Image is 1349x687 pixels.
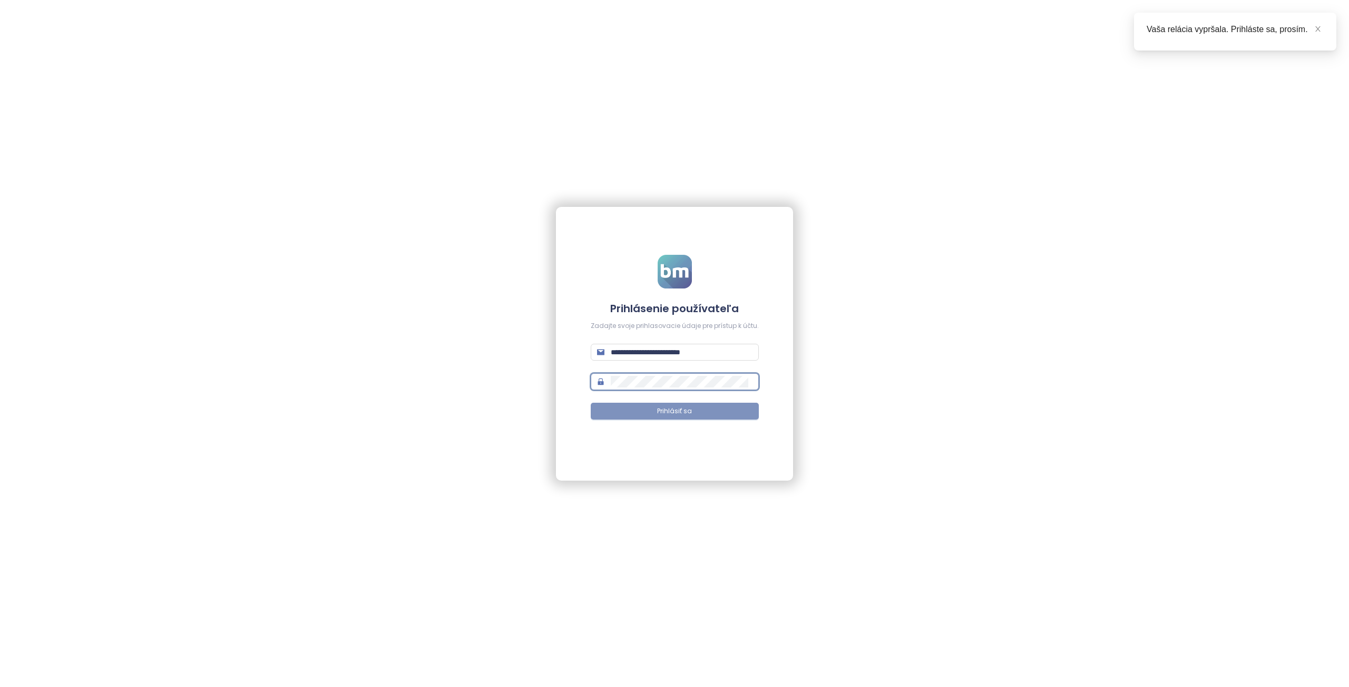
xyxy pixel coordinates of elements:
span: Prihlásiť sa [657,406,692,416]
div: Zadajte svoje prihlasovacie údaje pre prístup k účtu. [591,321,759,331]
span: lock [597,378,604,385]
button: Prihlásiť sa [591,403,759,420]
div: Vaša relácia vypršala. Prihláste sa, prosím. [1147,23,1324,36]
h4: Prihlásenie používateľa [591,301,759,316]
span: close [1314,25,1322,33]
span: mail [597,349,604,356]
img: logo [658,255,692,288]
